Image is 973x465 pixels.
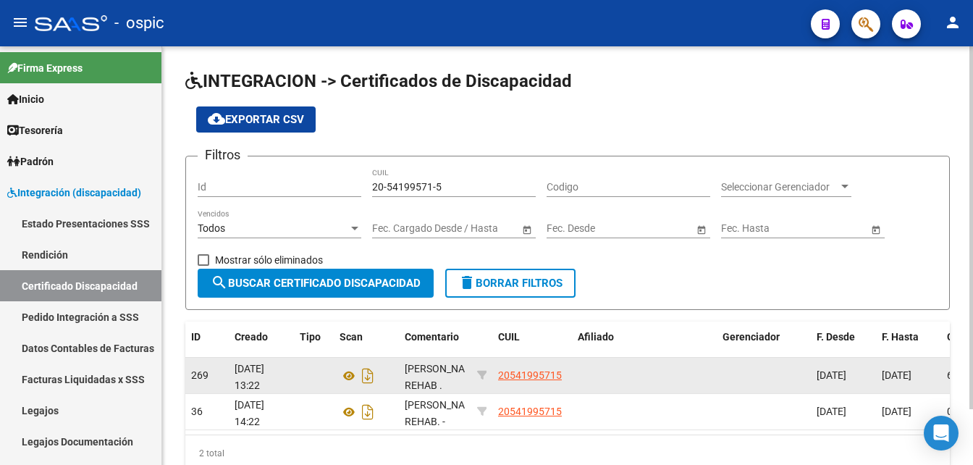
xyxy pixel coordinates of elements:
datatable-header-cell: CUIL [492,322,572,353]
button: Exportar CSV [196,106,316,133]
span: Borrar Filtros [458,277,563,290]
span: [DATE] [817,369,846,381]
span: Comentario [405,331,459,343]
span: Todos [198,222,225,234]
datatable-header-cell: Tipo [294,322,334,353]
span: Integración (discapacidad) [7,185,141,201]
input: Fecha fin [786,222,857,235]
mat-icon: delete [458,274,476,291]
span: [DATE] 13:22 [235,363,264,391]
input: Fecha fin [612,222,683,235]
span: [DATE] [882,406,911,417]
span: Tipo [300,331,321,343]
span: INTEGRACION -> Certificados de Discapacidad [185,71,572,91]
button: Borrar Filtros [445,269,576,298]
span: Seleccionar Gerenciador [721,181,838,193]
mat-icon: cloud_download [208,110,225,127]
input: Fecha fin [437,222,508,235]
mat-icon: menu [12,14,29,31]
span: Afiliado [578,331,614,343]
i: Descargar documento [358,364,377,387]
span: [DATE] 14:22 [235,399,264,427]
datatable-header-cell: Afiliado [572,322,717,353]
button: Open calendar [694,222,709,237]
datatable-header-cell: F. Hasta [876,322,941,353]
datatable-header-cell: Scan [334,322,399,353]
datatable-header-cell: F. Desde [811,322,876,353]
datatable-header-cell: ID [185,322,229,353]
span: Buscar Certificado Discapacidad [211,277,421,290]
span: Gerenciador [723,331,780,343]
input: Fecha inicio [547,222,599,235]
span: Mostrar sólo eliminados [215,251,323,269]
span: ID [191,331,201,343]
span: F. Hasta [882,331,919,343]
mat-icon: search [211,274,228,291]
span: 269 [191,369,208,381]
button: Open calendar [868,222,883,237]
span: Inicio [7,91,44,107]
span: CUIL [498,331,520,343]
span: 20541995715 [498,369,562,381]
datatable-header-cell: Gerenciador [717,322,811,353]
span: Firma Express [7,60,83,76]
mat-icon: person [944,14,961,31]
div: Open Intercom Messenger [924,416,959,451]
span: - ospic [114,7,164,39]
span: Creado [235,331,268,343]
span: [DATE] [817,406,846,417]
span: 36 [191,406,203,417]
span: 20541995715 [498,406,562,417]
button: Open calendar [519,222,534,237]
span: Scan [340,331,363,343]
input: Fecha inicio [721,222,774,235]
span: Exportar CSV [208,113,304,126]
input: Fecha inicio [372,222,425,235]
span: Tesorería [7,122,63,138]
datatable-header-cell: Comentario [399,322,471,353]
datatable-header-cell: Creado [229,322,294,353]
button: Buscar Certificado Discapacidad [198,269,434,298]
i: Descargar documento [358,401,377,424]
h3: Filtros [198,145,248,165]
span: [DATE] [882,369,911,381]
span: Padrón [7,154,54,169]
span: F. Desde [817,331,855,343]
